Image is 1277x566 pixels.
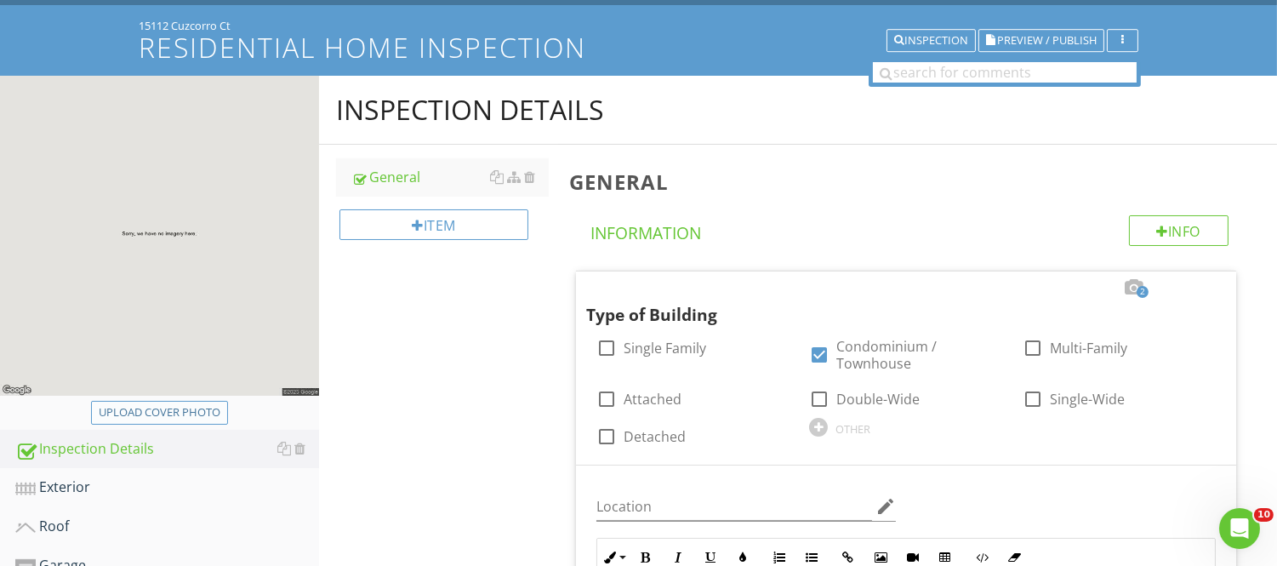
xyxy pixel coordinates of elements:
[978,31,1104,47] a: Preview / Publish
[1254,508,1274,522] span: 10
[836,391,920,408] label: Double-Wide
[139,19,1138,32] div: 15112 Cuzcorro Ct
[886,31,976,47] a: Inspection
[894,35,968,47] div: Inspection
[596,493,872,521] input: Location
[569,170,1250,193] h3: General
[590,215,1229,244] h4: Information
[15,438,319,460] div: Inspection Details
[351,167,548,187] div: General
[586,278,1194,328] div: Type of Building
[624,428,686,445] label: Detached
[1219,508,1260,549] iframe: Intercom live chat
[1050,391,1125,408] label: Single-Wide
[875,496,896,517] i: edit
[339,209,527,240] div: Item
[997,35,1097,46] span: Preview / Publish
[1129,215,1229,246] div: Info
[15,516,319,538] div: Roof
[835,422,870,436] div: OTHER
[836,338,1002,372] label: Condominium / Townhouse
[1050,340,1127,357] label: Multi-Family
[624,391,681,408] label: Attached
[978,29,1104,53] button: Preview / Publish
[336,93,604,127] div: Inspection Details
[886,29,976,53] button: Inspection
[91,401,228,425] button: Upload cover photo
[15,477,319,499] div: Exterior
[873,62,1137,83] input: search for comments
[624,340,706,357] label: Single Family
[99,404,220,421] div: Upload cover photo
[1137,286,1149,298] span: 2
[139,32,1138,62] h1: Residential Home Inspection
